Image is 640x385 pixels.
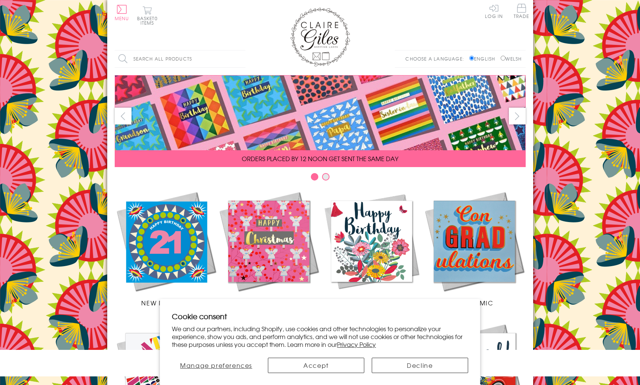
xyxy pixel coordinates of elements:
a: Trade [514,4,529,20]
a: Privacy Policy [337,340,376,349]
a: Birthdays [320,190,423,307]
a: Christmas [217,190,320,307]
h2: Cookie consent [172,311,468,321]
button: prev [115,108,132,124]
img: Claire Giles Greetings Cards [290,7,350,67]
input: Welsh [501,56,505,61]
a: New Releases [115,190,217,307]
span: Trade [514,4,529,18]
button: Decline [372,358,468,373]
input: Search [238,50,245,67]
span: ORDERS PLACED BY 12 NOON GET SENT THE SAME DAY [242,154,398,163]
button: Menu [115,5,129,21]
div: Carousel Pagination [115,173,526,184]
button: Carousel Page 1 (Current Slide) [311,173,318,181]
a: Academic [423,190,526,307]
span: New Releases [141,298,190,307]
button: Accept [268,358,364,373]
button: Manage preferences [172,358,260,373]
a: Log In [485,4,503,18]
label: English [469,55,499,62]
p: Choose a language: [405,55,468,62]
button: Carousel Page 2 [322,173,330,181]
input: Search all products [115,50,245,67]
span: 0 items [140,15,158,26]
span: Menu [115,15,129,22]
p: We and our partners, including Shopify, use cookies and other technologies to personalize your ex... [172,325,468,348]
span: Birthdays [353,298,389,307]
button: Basket0 items [137,6,158,25]
button: next [509,108,526,124]
span: Academic [455,298,494,307]
input: English [469,56,474,61]
span: Christmas [250,298,288,307]
span: Manage preferences [180,361,252,370]
label: Welsh [501,55,522,62]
